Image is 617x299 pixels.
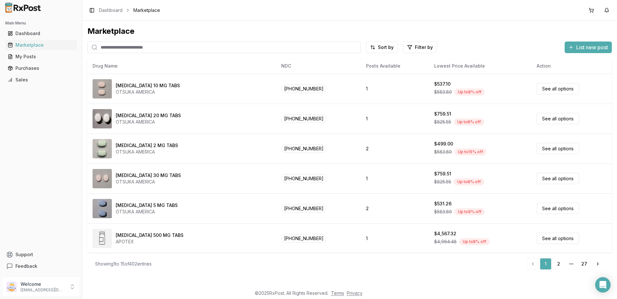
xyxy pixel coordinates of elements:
div: OTSUKA AMERICA [116,89,180,95]
button: Feedback [3,260,79,272]
span: List new post [576,43,608,51]
div: $531.26 [434,201,452,207]
div: [MEDICAL_DATA] 30 MG TABS [116,172,181,179]
button: Filter by [403,42,437,53]
nav: breadcrumb [99,7,160,14]
div: $759.51 [434,111,451,117]
div: [MEDICAL_DATA] 5 MG TABS [116,202,178,209]
a: See all options [537,233,579,244]
div: $537.10 [434,81,451,87]
div: Open Intercom Messenger [595,277,611,293]
a: Privacy [347,290,362,296]
span: Feedback [15,263,37,269]
a: Marketplace [5,39,77,51]
div: Dashboard [8,30,74,37]
button: My Posts [3,51,79,62]
td: 1 [361,74,429,104]
td: 1 [361,164,429,193]
div: OTSUKA AMERICA [116,209,178,215]
img: User avatar [6,282,17,292]
p: [EMAIL_ADDRESS][DOMAIN_NAME] [21,287,65,293]
th: Posts Available [361,58,429,74]
img: Abiraterone Acetate 500 MG TABS [93,229,112,248]
button: Support [3,249,79,260]
div: Up to 15 % off [454,148,487,155]
a: See all options [537,143,579,154]
span: [PHONE_NUMBER] [281,144,326,153]
a: Terms [331,290,344,296]
nav: pagination [527,258,604,270]
button: Marketplace [3,40,79,50]
img: Abilify 30 MG TABS [93,169,112,188]
span: $583.80 [434,149,452,155]
span: Marketplace [133,7,160,14]
button: List new post [565,42,612,53]
div: [MEDICAL_DATA] 10 MG TABS [116,82,180,89]
div: My Posts [8,53,74,60]
span: $825.55 [434,179,451,185]
span: [PHONE_NUMBER] [281,234,326,243]
a: List new post [565,45,612,51]
a: See all options [537,173,579,184]
span: $583.80 [434,89,452,95]
div: OTSUKA AMERICA [116,179,181,185]
th: Lowest Price Available [429,58,532,74]
a: Purchases [5,62,77,74]
div: $4,567.32 [434,230,456,237]
div: Up to 8 % off [454,89,485,96]
div: [MEDICAL_DATA] 2 MG TABS [116,142,178,149]
span: [PHONE_NUMBER] [281,204,326,213]
img: Abilify 10 MG TABS [93,79,112,98]
a: See all options [537,113,579,124]
a: Sales [5,74,77,86]
th: NDC [276,58,361,74]
button: Purchases [3,63,79,73]
div: Marketplace [87,26,612,36]
span: $4,964.48 [434,238,457,245]
h2: Main Menu [5,21,77,26]
a: 1 [540,258,551,270]
div: $499.00 [434,141,453,147]
a: Dashboard [5,28,77,39]
div: [MEDICAL_DATA] 20 MG TABS [116,112,181,119]
div: Sales [8,77,74,83]
div: OTSUKA AMERICA [116,149,178,155]
div: Marketplace [8,42,74,48]
a: 2 [553,258,564,270]
img: Abilify 20 MG TABS [93,109,112,128]
div: Showing 1 to 15 of 402 entries [95,261,152,267]
img: Abilify 2 MG TABS [93,139,112,158]
td: 2 [361,134,429,164]
span: $583.80 [434,209,452,215]
th: Drug Name [87,58,276,74]
a: See all options [537,83,579,94]
span: [PHONE_NUMBER] [281,114,326,123]
button: Sort by [366,42,398,53]
a: My Posts [5,51,77,62]
span: [PHONE_NUMBER] [281,84,326,93]
td: 1 [361,104,429,134]
button: Dashboard [3,28,79,39]
td: 2 [361,193,429,223]
th: Action [532,58,612,74]
div: APOTEX [116,238,183,245]
span: [PHONE_NUMBER] [281,174,326,183]
div: Up to 8 % off [459,238,490,245]
p: Welcome [21,281,65,287]
div: Up to 8 % off [454,118,484,126]
a: See all options [537,203,579,214]
button: Sales [3,75,79,85]
div: Up to 8 % off [454,178,484,185]
span: $825.55 [434,119,451,125]
a: Go to next page [591,258,604,270]
a: 27 [578,258,590,270]
img: RxPost Logo [3,3,44,13]
div: Up to 9 % off [454,208,485,215]
td: 1 [361,223,429,253]
span: Sort by [378,44,394,51]
div: OTSUKA AMERICA [116,119,181,125]
span: Filter by [415,44,433,51]
div: Purchases [8,65,74,71]
div: $759.51 [434,171,451,177]
a: Dashboard [99,7,122,14]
